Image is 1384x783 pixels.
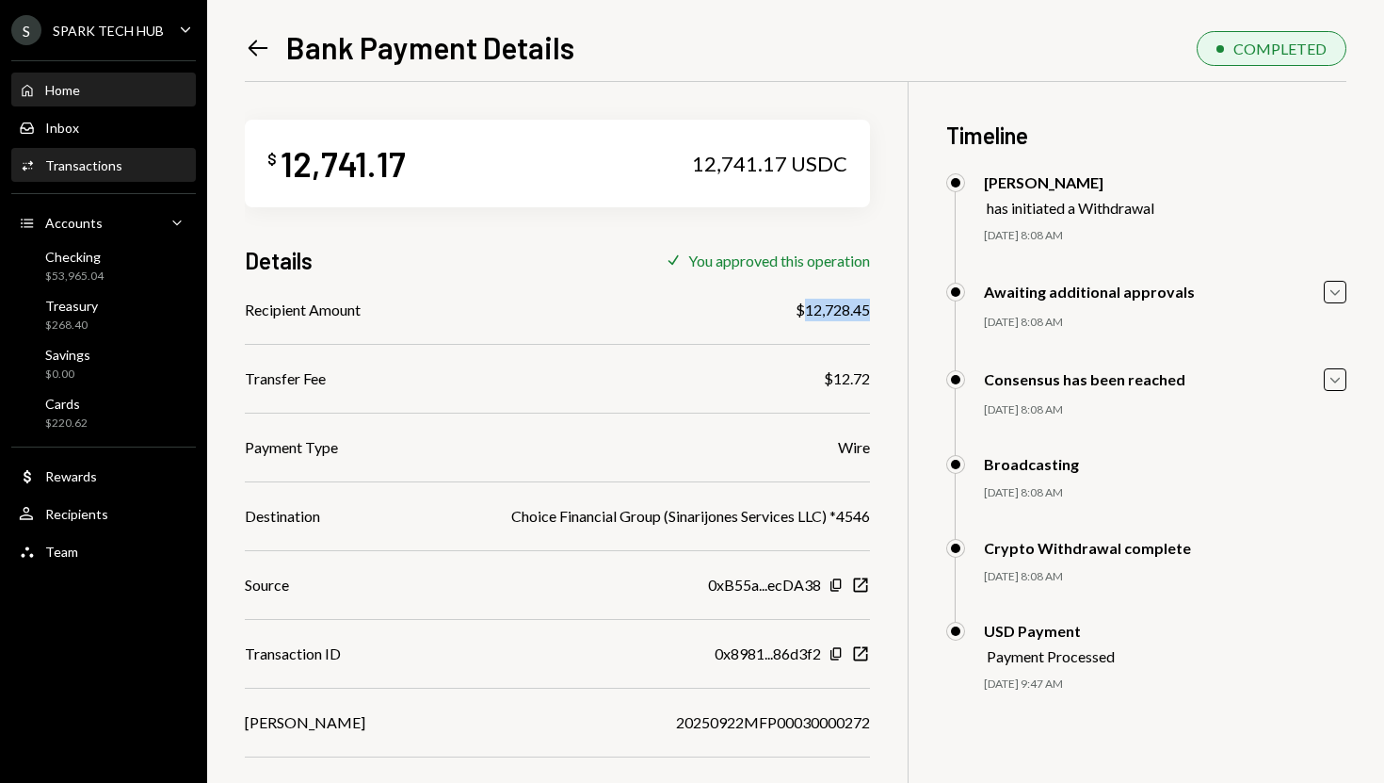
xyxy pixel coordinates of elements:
a: Transactions [11,148,196,182]
div: Rewards [45,468,97,484]
div: Transactions [45,157,122,173]
div: 0xB55a...ecDA38 [708,574,821,596]
a: Home [11,73,196,106]
h1: Bank Payment Details [286,28,574,66]
div: [DATE] 8:08 AM [984,315,1346,331]
a: Treasury$268.40 [11,292,196,337]
div: Savings [45,347,90,363]
div: $ [267,150,277,169]
a: Rewards [11,459,196,493]
div: $53,965.04 [45,269,104,285]
a: Inbox [11,110,196,144]
div: [DATE] 9:47 AM [984,677,1346,693]
div: USD Payment [984,622,1115,640]
div: Recipient Amount [245,299,361,321]
h3: Details [245,245,313,276]
div: Inbox [45,120,79,136]
div: 12,741.17 [281,142,406,185]
div: Transfer Fee [245,367,326,390]
div: Broadcasting [984,455,1079,473]
div: Consensus has been reached [984,370,1185,388]
div: Crypto Withdrawal complete [984,539,1191,557]
div: Home [45,82,80,98]
div: [DATE] 8:08 AM [984,569,1346,585]
div: [PERSON_NAME] [984,173,1154,191]
a: Checking$53,965.04 [11,243,196,288]
div: Accounts [45,215,103,231]
div: $0.00 [45,367,90,383]
div: [DATE] 8:08 AM [984,228,1346,244]
div: 0x8981...86d3f2 [715,643,821,665]
div: $220.62 [45,416,88,432]
div: [PERSON_NAME] [245,711,365,734]
div: S [11,15,41,45]
div: You approved this operation [688,252,870,269]
div: Transaction ID [245,643,341,665]
a: Recipients [11,497,196,530]
div: SPARK TECH HUB [53,23,164,39]
div: Checking [45,249,104,265]
div: $268.40 [45,318,98,334]
div: Treasury [45,298,98,314]
div: COMPLETED [1233,40,1327,57]
a: Savings$0.00 [11,341,196,386]
div: 12,741.17 USDC [692,151,847,177]
div: Payment Processed [987,647,1115,665]
div: Team [45,544,78,560]
div: has initiated a Withdrawal [987,199,1154,217]
div: Wire [838,436,870,459]
div: $12.72 [824,367,870,390]
div: Payment Type [245,436,338,459]
a: Team [11,534,196,568]
div: Awaiting additional approvals [984,283,1195,301]
div: $12,728.45 [796,299,870,321]
div: 20250922MFP00030000272 [676,711,870,734]
div: Recipients [45,506,108,522]
div: Source [245,574,289,596]
a: Accounts [11,205,196,239]
a: Cards$220.62 [11,390,196,435]
div: [DATE] 8:08 AM [984,485,1346,501]
div: Choice Financial Group (Sinarijones Services LLC) *4546 [511,505,870,528]
div: Cards [45,396,88,412]
h3: Timeline [946,120,1346,151]
div: Destination [245,505,320,528]
div: [DATE] 8:08 AM [984,402,1346,418]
